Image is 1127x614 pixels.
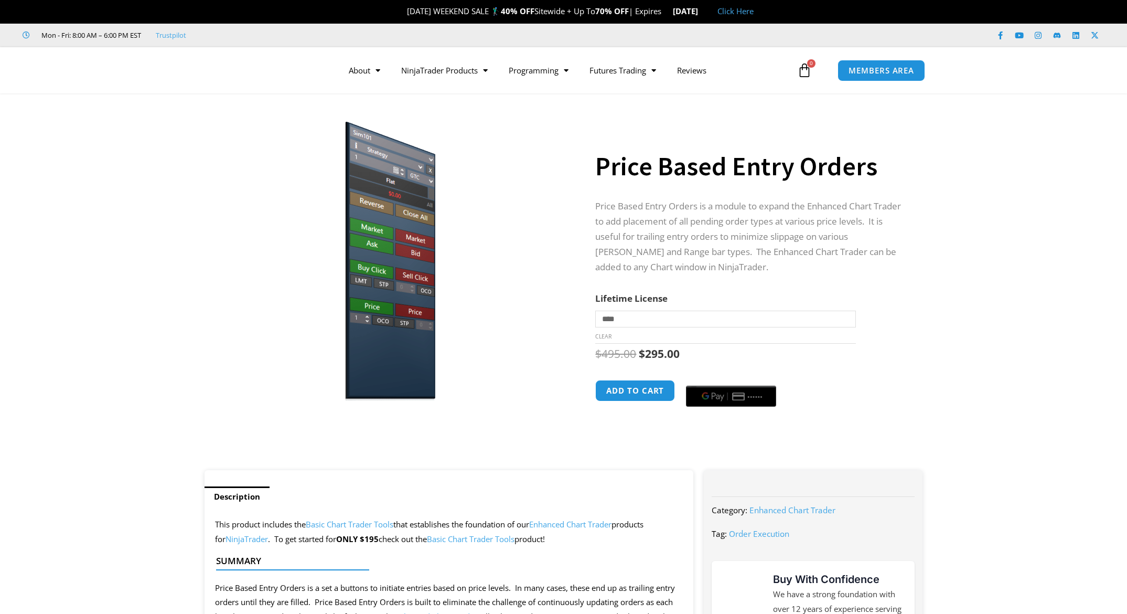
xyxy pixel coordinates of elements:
[529,519,611,530] a: Enhanced Chart Trader
[498,58,579,82] a: Programming
[729,528,789,539] a: Order Execution
[338,58,391,82] a: About
[579,58,667,82] a: Futures Trading
[849,67,914,75] span: MEMBERS AREA
[501,6,534,16] strong: 40% OFF
[306,519,393,530] a: Basic Chart Trader Tools
[686,386,776,407] button: Buy with GPay
[396,6,672,16] span: [DATE] WEEKEND SALE 🏌️‍♂️ Sitewide + Up To | Expires
[399,7,406,15] img: 🎉
[639,346,680,361] bdi: 295.00
[773,571,904,587] h3: Buy With Confidence
[639,346,645,361] span: $
[667,58,717,82] a: Reviews
[595,292,668,304] label: Lifetime License
[215,517,683,547] p: This product includes the that establishes the foundation of our products for . To get started for
[379,534,545,544] span: check out the product!
[673,6,707,16] strong: [DATE]
[749,505,835,515] a: Enhanced Chart Trader
[595,346,602,361] span: $
[595,346,636,361] bdi: 495.00
[712,505,747,515] span: Category:
[595,380,675,401] button: Add to cart
[595,199,901,275] p: Price Based Entry Orders is a module to expand the Enhanced Chart Trader to add placement of all ...
[427,534,514,544] a: Basic Chart Trader Tools
[807,59,815,68] span: 0
[748,393,764,400] text: ••••••
[699,7,706,15] img: 🏭
[595,6,629,16] strong: 70% OFF
[662,7,670,15] img: ⌛
[684,378,778,379] iframe: Secure payment input frame
[226,534,268,544] a: NinjaTrader
[156,29,186,41] a: Trustpilot
[205,486,270,507] a: Description
[219,112,556,402] img: Price based
[838,60,925,81] a: MEMBERS AREA
[338,58,795,82] nav: Menu
[391,58,498,82] a: NinjaTrader Products
[39,29,141,41] span: Mon - Fri: 8:00 AM – 6:00 PM EST
[336,534,379,544] strong: ONLY $195
[188,51,300,89] img: LogoAI | Affordable Indicators – NinjaTrader
[595,148,901,185] h1: Price Based Entry Orders
[595,333,611,340] a: Clear options
[216,556,674,566] h4: Summary
[717,6,754,16] a: Click Here
[712,528,727,539] span: Tag:
[781,55,828,86] a: 0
